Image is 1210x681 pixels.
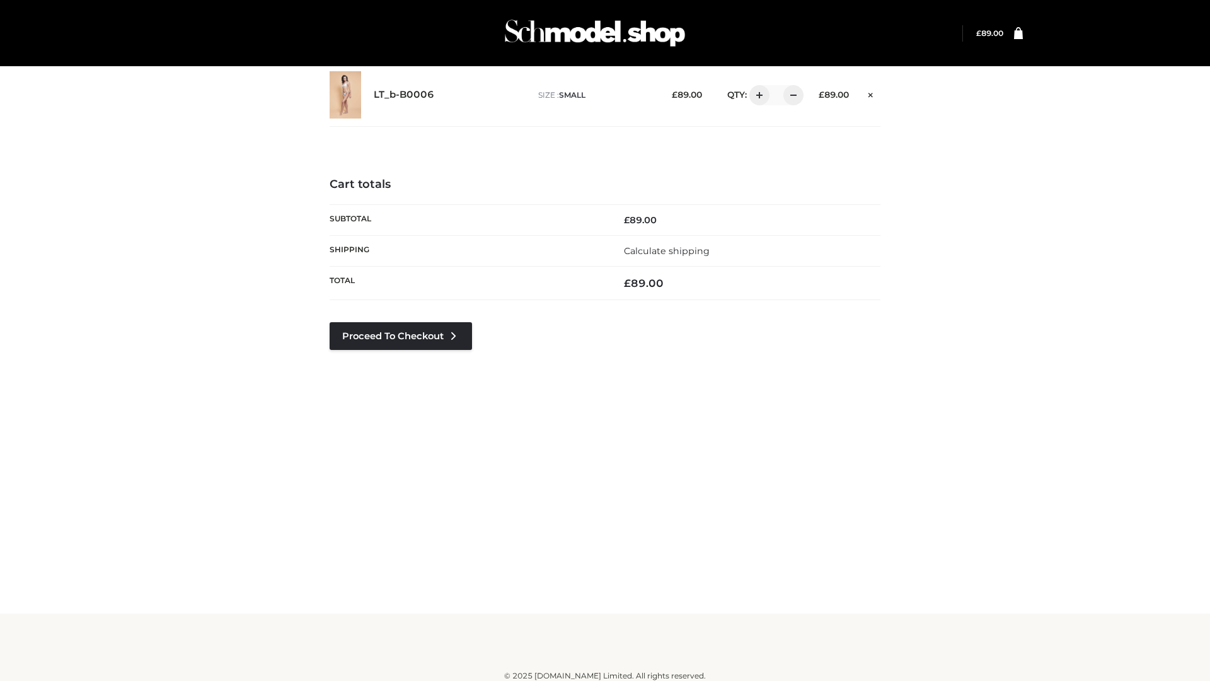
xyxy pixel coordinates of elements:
bdi: 89.00 [819,90,849,100]
span: SMALL [559,90,585,100]
th: Subtotal [330,204,605,235]
span: £ [819,90,824,100]
span: £ [624,214,630,226]
span: £ [976,28,981,38]
span: £ [624,277,631,289]
h4: Cart totals [330,178,880,192]
bdi: 89.00 [672,90,702,100]
div: QTY: [715,85,799,105]
a: Remove this item [861,85,880,102]
span: £ [672,90,677,100]
a: Proceed to Checkout [330,322,472,350]
bdi: 89.00 [976,28,1003,38]
bdi: 89.00 [624,214,657,226]
a: £89.00 [976,28,1003,38]
th: Total [330,267,605,300]
p: size : [538,90,652,101]
bdi: 89.00 [624,277,664,289]
th: Shipping [330,235,605,266]
img: Schmodel Admin 964 [500,8,689,58]
a: LT_b-B0006 [374,89,434,101]
img: LT_b-B0006 - SMALL [330,71,361,119]
a: Calculate shipping [624,245,710,257]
